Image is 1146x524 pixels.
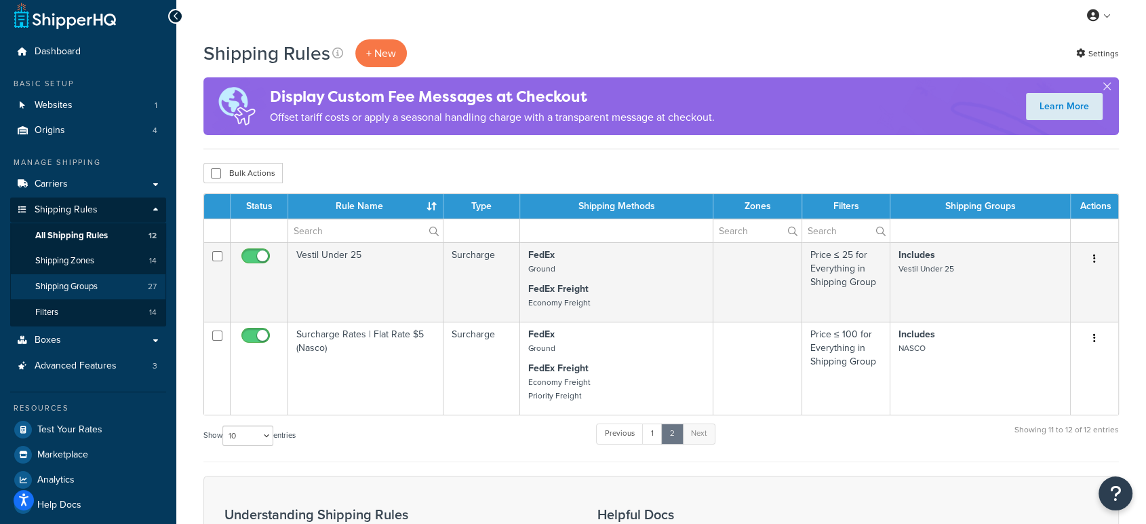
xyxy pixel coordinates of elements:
[1071,194,1118,219] th: Actions
[802,322,890,415] td: Price ≤ 100 for Everything in Shipping Group
[10,354,166,379] li: Advanced Features
[1099,476,1132,510] button: Open Resource Center
[35,307,58,318] span: Filters
[10,328,166,353] a: Boxes
[10,493,166,517] a: Help Docs
[642,424,663,444] a: 1
[153,360,157,372] span: 3
[10,248,166,274] a: Shipping Zones 14
[528,282,589,296] strong: FedEx Freight
[35,204,98,216] span: Shipping Rules
[270,86,715,108] h4: Display Custom Fee Messages at Checkout
[10,403,166,414] div: Resources
[10,300,166,325] li: Filters
[898,263,954,275] small: Vestil Under 25
[10,93,166,118] a: Websites 1
[898,327,935,341] strong: Includes
[890,194,1071,219] th: Shipping Groups
[149,307,157,318] span: 14
[443,242,520,322] td: Surcharge
[37,500,81,511] span: Help Docs
[35,100,73,111] span: Websites
[10,274,166,299] li: Shipping Groups
[203,40,330,67] h1: Shipping Rules
[528,361,589,375] strong: FedEx Freight
[153,125,157,136] span: 4
[528,297,590,309] small: Economy Freight
[597,507,820,522] h3: Helpful Docs
[661,424,684,444] a: 2
[520,194,713,219] th: Shipping Methods
[35,230,108,242] span: All Shipping Rules
[10,443,166,467] a: Marketplace
[35,335,61,346] span: Boxes
[898,342,926,354] small: NASCO
[1076,44,1119,63] a: Settings
[35,46,81,58] span: Dashboard
[898,248,935,262] strong: Includes
[528,248,555,262] strong: FedEx
[355,39,407,67] p: + New
[35,179,68,190] span: Carriers
[10,354,166,379] a: Advanced Features 3
[10,223,166,248] li: All Shipping Rules
[10,274,166,299] a: Shipping Groups 27
[149,255,157,267] span: 14
[149,230,157,242] span: 12
[288,322,443,415] td: Surcharge Rates | Flat Rate $5 (Nasco)
[37,474,75,486] span: Analytics
[10,198,166,326] li: Shipping Rules
[203,163,283,183] button: Bulk Actions
[35,125,65,136] span: Origins
[224,507,564,522] h3: Understanding Shipping Rules
[802,194,890,219] th: Filters
[713,219,802,242] input: Search
[10,300,166,325] a: Filters 14
[14,2,116,29] a: ShipperHQ Home
[37,424,102,436] span: Test Your Rates
[1026,93,1103,120] a: Learn More
[713,194,802,219] th: Zones
[10,172,166,197] a: Carriers
[35,255,94,267] span: Shipping Zones
[288,242,443,322] td: Vestil Under 25
[10,223,166,248] a: All Shipping Rules 12
[528,327,555,341] strong: FedEx
[10,93,166,118] li: Websites
[10,157,166,168] div: Manage Shipping
[528,263,555,275] small: Ground
[596,424,644,444] a: Previous
[443,194,520,219] th: Type
[288,194,443,219] th: Rule Name : activate to sort column ascending
[37,449,88,461] span: Marketplace
[10,39,166,64] a: Dashboard
[682,424,715,444] a: Next
[802,242,890,322] td: Price ≤ 25 for Everything in Shipping Group
[35,281,98,293] span: Shipping Groups
[10,417,166,442] a: Test Your Rates
[802,219,890,242] input: Search
[528,376,590,402] small: Economy Freight Priority Freight
[1014,422,1119,451] div: Showing 11 to 12 of 12 entries
[10,118,166,143] li: Origins
[222,426,273,446] select: Showentries
[35,360,117,372] span: Advanced Features
[528,342,555,354] small: Ground
[148,281,157,293] span: 27
[10,198,166,223] a: Shipping Rules
[203,426,296,446] label: Show entries
[203,77,270,135] img: duties-banner-06bc72dcb5fe05cb3f9472aba00be2ae8eb53ab6f0d8bb03d382ba314ac3c341.png
[10,248,166,274] li: Shipping Zones
[288,219,443,242] input: Search
[443,322,520,415] td: Surcharge
[270,108,715,127] p: Offset tariff costs or apply a seasonal handling charge with a transparent message at checkout.
[231,194,288,219] th: Status
[10,468,166,492] a: Analytics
